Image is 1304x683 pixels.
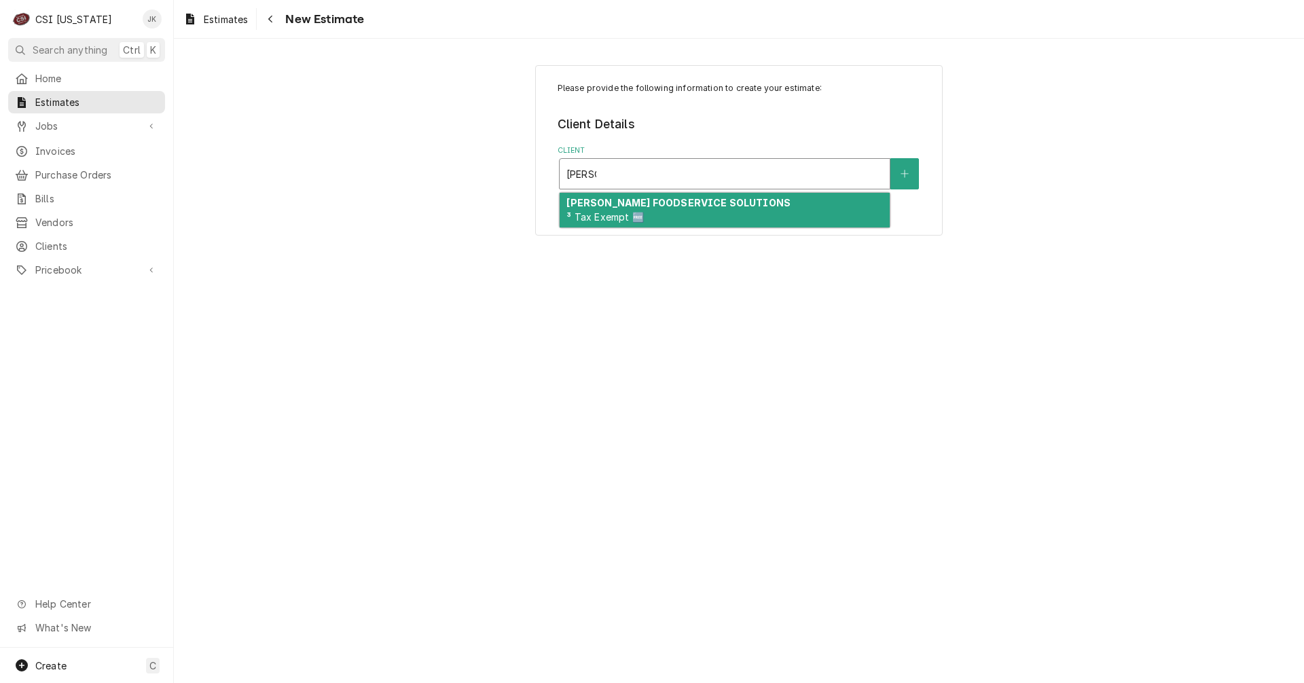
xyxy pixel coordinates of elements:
[12,10,31,29] div: C
[35,263,138,277] span: Pricebook
[150,43,156,57] span: K
[178,8,253,31] a: Estimates
[535,65,943,236] div: Estimate Create/Update
[8,235,165,257] a: Clients
[8,38,165,62] button: Search anythingCtrlK
[35,119,138,133] span: Jobs
[35,660,67,671] span: Create
[566,211,643,223] span: ³ Tax Exempt 🆓
[8,616,165,639] a: Go to What's New
[35,71,158,86] span: Home
[558,82,921,94] p: Please provide the following information to create your estimate:
[8,91,165,113] a: Estimates
[8,259,165,281] a: Go to Pricebook
[35,239,158,253] span: Clients
[890,158,919,189] button: Create New Client
[8,164,165,186] a: Purchase Orders
[35,12,112,26] div: CSI [US_STATE]
[558,145,921,189] div: Client
[8,211,165,234] a: Vendors
[281,10,364,29] span: New Estimate
[143,10,162,29] div: JK
[35,95,158,109] span: Estimates
[33,43,107,57] span: Search anything
[149,659,156,673] span: C
[8,593,165,615] a: Go to Help Center
[35,621,157,635] span: What's New
[143,10,162,29] div: Jeff Kuehl's Avatar
[35,168,158,182] span: Purchase Orders
[35,144,158,158] span: Invoices
[558,82,921,189] div: Estimate Create/Update Form
[35,597,157,611] span: Help Center
[8,140,165,162] a: Invoices
[8,187,165,210] a: Bills
[566,197,791,208] strong: [PERSON_NAME] FOODSERVICE SOLUTIONS
[8,115,165,137] a: Go to Jobs
[35,191,158,206] span: Bills
[8,67,165,90] a: Home
[204,12,248,26] span: Estimates
[35,215,158,229] span: Vendors
[259,8,281,30] button: Navigate back
[123,43,141,57] span: Ctrl
[901,169,909,179] svg: Create New Client
[12,10,31,29] div: CSI Kentucky's Avatar
[558,145,921,156] label: Client
[558,115,921,133] legend: Client Details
